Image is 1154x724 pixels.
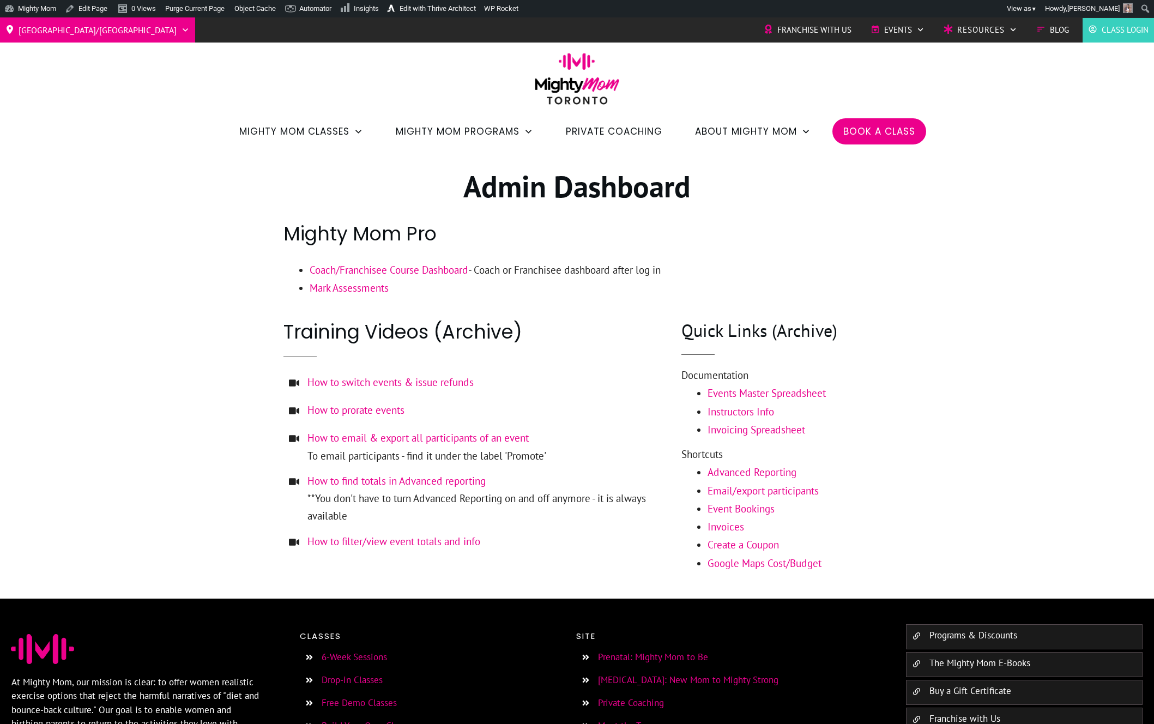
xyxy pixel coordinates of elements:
[708,423,805,436] a: Invoicing Spreadsheet
[283,318,672,345] h2: Training Videos (Archive)
[598,697,664,709] a: Private Coaching
[708,466,796,479] a: Advanced Reporting
[307,431,529,444] a: How to email & export all participants of an event
[1050,22,1069,38] span: Blog
[322,651,387,663] a: 6-Week Sessions
[5,21,190,39] a: [GEOGRAPHIC_DATA]/[GEOGRAPHIC_DATA]
[307,474,486,487] a: How to find totals in Advanced reporting
[681,445,871,463] p: Shortcuts
[695,122,797,141] span: About Mighty Mom
[681,366,871,384] p: Documentation
[396,122,519,141] span: Mighty Mom Programs
[310,263,468,276] a: Coach/Franchisee Course Dashboard
[944,22,1017,38] a: Resources
[708,502,775,515] a: Event Bookings
[1036,22,1069,38] a: Blog
[310,281,389,294] a: Mark Assessments
[1088,22,1149,38] a: Class Login
[1102,22,1149,38] span: Class Login
[19,21,177,39] span: [GEOGRAPHIC_DATA]/[GEOGRAPHIC_DATA]
[695,122,811,141] a: About Mighty Mom
[1067,4,1120,13] span: [PERSON_NAME]
[708,387,826,400] a: Events Master Spreadsheet
[884,22,912,38] span: Events
[957,22,1005,38] span: Resources
[283,220,871,260] h2: Mighty Mom Pro
[929,629,1017,641] a: Programs & Discounts
[708,538,779,551] a: Create a Coupon
[871,22,925,38] a: Events
[777,22,851,38] span: Franchise with Us
[598,651,708,663] a: Prenatal: Mighty Mom to Be
[598,674,778,686] a: [MEDICAL_DATA]: New Mom to Mighty Strong
[396,122,533,141] a: Mighty Mom Programs
[566,122,662,141] a: Private Coaching
[843,122,915,141] a: Book a Class
[529,53,625,112] img: mightymom-logo-toronto
[708,484,819,497] a: Email/export participants
[239,122,363,141] a: Mighty Mom Classes
[764,22,851,38] a: Franchise with Us
[307,376,474,389] a: How to switch events & issue refunds
[310,261,871,279] li: - Coach or Franchisee dashboard after log in
[929,657,1030,669] a: The Mighty Mom E-Books
[239,122,349,141] span: Mighty Mom Classes
[708,520,744,533] a: Invoices
[307,403,404,417] a: How to prorate events
[1031,5,1037,13] span: ▼
[322,697,397,709] a: Free Demo Classes
[708,557,821,570] a: Google Maps Cost/Budget
[929,685,1011,697] a: Buy a Gift Certificate
[11,634,74,663] img: Favicon Jessica Sennet Mighty Mom Prenatal Postpartum Mom & Baby Fitness Programs Toronto Ontario...
[708,405,774,418] a: Instructors Info
[283,167,871,219] h1: Admin Dashboard
[300,629,566,643] p: Classes
[576,629,883,643] p: Site
[322,674,383,686] a: Drop-in Classes
[681,318,871,343] h3: Quick Links (Archive)
[307,472,672,525] span: **You don't have to turn Advanced Reporting on and off anymore - it is always available
[307,535,480,548] a: How to filter/view event totals and info
[307,429,546,464] span: To email participants - find it under the label 'Promote'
